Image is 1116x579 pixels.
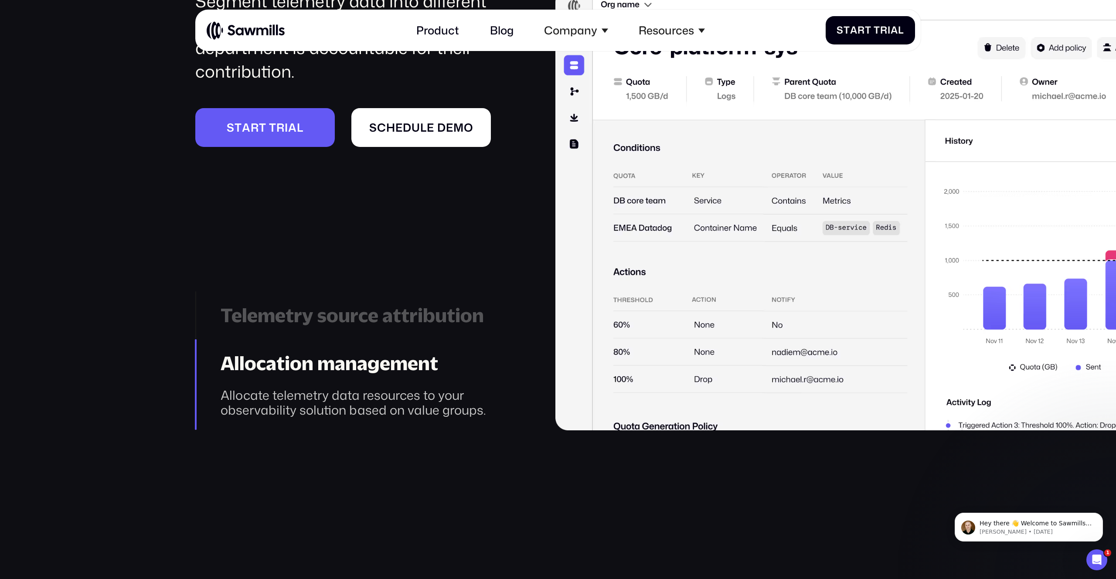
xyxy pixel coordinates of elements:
span: o [464,121,473,134]
span: h [386,121,395,134]
span: t [844,24,850,36]
span: a [891,24,898,36]
span: d [403,121,412,134]
div: Allocate telemetry data resources to your observability solution based on value groups. [221,388,516,418]
div: Telemetry source attribution [221,304,516,327]
div: Resources [630,15,713,45]
span: 1 [1104,549,1111,556]
span: l [297,121,303,134]
span: m [453,121,464,134]
span: l [898,24,904,36]
span: r [276,121,285,134]
span: l [420,121,427,134]
span: r [857,24,865,36]
iframe: Intercom live chat [1086,549,1107,570]
a: Starttrial [195,108,335,146]
span: i [285,121,288,134]
a: Scheduledemo [351,108,491,146]
span: T [874,24,880,36]
span: r [251,121,259,134]
span: t [269,121,276,134]
div: Resources [639,24,694,37]
iframe: Intercom notifications message [942,494,1116,555]
span: t [865,24,871,36]
span: e [446,121,453,134]
div: Allocation management [221,352,516,375]
span: e [395,121,403,134]
span: u [412,121,420,134]
span: S [837,24,844,36]
div: Company [536,15,616,45]
span: c [377,121,386,134]
span: a [850,24,857,36]
a: StartTrial [826,16,915,44]
span: t [235,121,242,134]
span: e [427,121,434,134]
span: i [888,24,891,36]
span: t [259,121,266,134]
span: S [369,121,377,134]
div: Company [544,24,597,37]
span: S [227,121,235,134]
a: Product [408,15,467,45]
a: Blog [482,15,522,45]
span: r [880,24,888,36]
span: a [288,121,297,134]
span: d [437,121,446,134]
span: a [242,121,251,134]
